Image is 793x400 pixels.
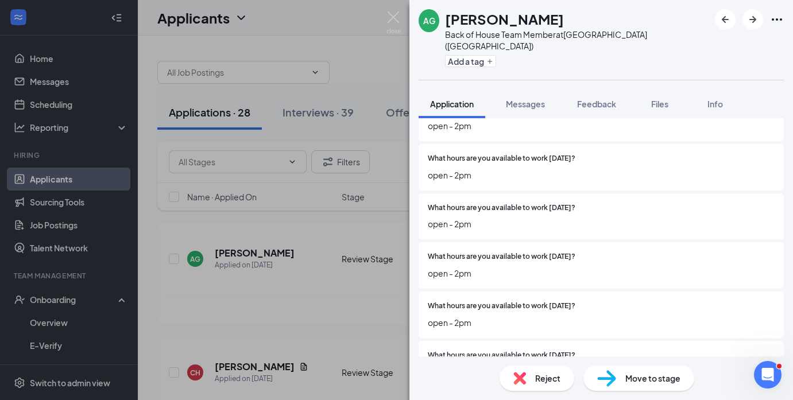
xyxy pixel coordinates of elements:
span: Move to stage [625,372,680,385]
span: Messages [506,99,545,109]
span: Info [707,99,723,109]
button: ArrowLeftNew [715,9,736,30]
span: What hours are you available to work [DATE]? [428,350,575,361]
div: AG [423,15,435,26]
span: Reject [535,372,560,385]
span: Application [430,99,474,109]
span: open - 2pm [428,218,775,230]
h1: [PERSON_NAME] [445,9,564,29]
span: open - 2pm [428,267,775,279]
span: Feedback [577,99,616,109]
svg: ArrowRight [746,13,760,26]
iframe: Intercom live chat [754,361,782,389]
span: Files [651,99,668,109]
svg: ArrowLeftNew [718,13,732,26]
span: open - 2pm [428,316,775,329]
button: PlusAdd a tag [445,55,496,67]
div: Back of House Team Member at [GEOGRAPHIC_DATA] ([GEOGRAPHIC_DATA]) [445,29,709,52]
svg: Ellipses [770,13,784,26]
span: What hours are you available to work [DATE]? [428,251,575,262]
span: What hours are you available to work [DATE]? [428,301,575,312]
span: What hours are you available to work [DATE]? [428,203,575,213]
svg: Plus [486,58,493,65]
span: open - 2pm [428,119,775,132]
button: ArrowRight [742,9,763,30]
span: open - 2pm [428,169,775,181]
span: What hours are you available to work [DATE]? [428,153,575,164]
